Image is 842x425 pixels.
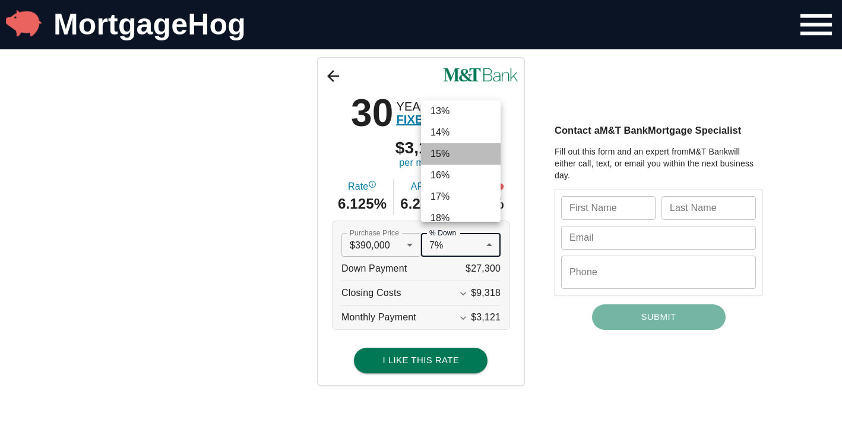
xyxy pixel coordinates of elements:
[421,100,501,122] li: 13%
[421,207,501,229] li: 18%
[421,143,501,165] li: 15%
[421,165,501,186] li: 16%
[421,122,501,143] li: 14%
[421,186,501,207] li: 17%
